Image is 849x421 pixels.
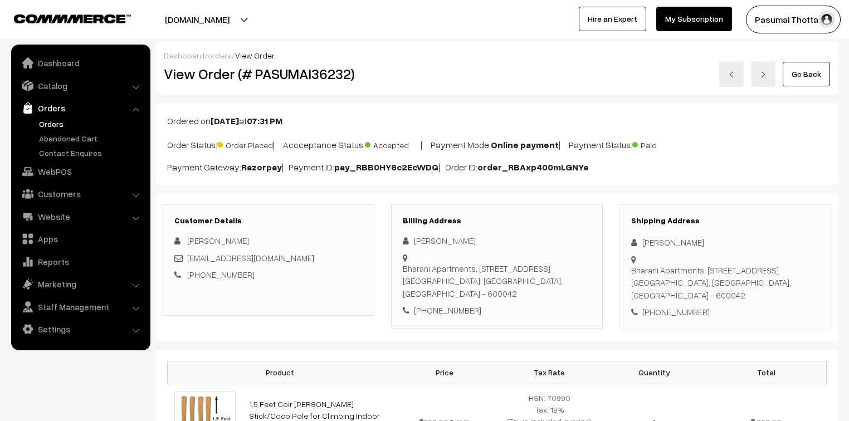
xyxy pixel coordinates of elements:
b: pay_RBB0HY6c2EcWDQ [334,161,438,173]
a: orders [207,51,232,60]
a: Go Back [783,62,830,86]
h3: Shipping Address [631,216,819,226]
th: Total [706,361,826,384]
a: My Subscription [656,7,732,31]
span: View Order [235,51,275,60]
img: left-arrow.png [728,71,735,78]
a: [EMAIL_ADDRESS][DOMAIN_NAME] [187,253,314,263]
a: Dashboard [164,51,204,60]
b: order_RBAxp400mLGNYe [477,161,589,173]
th: Tax Rate [497,361,602,384]
a: Settings [14,319,147,339]
span: [PERSON_NAME] [187,236,249,246]
a: Orders [36,118,147,130]
img: COMMMERCE [14,14,131,23]
div: [PERSON_NAME] [631,236,819,249]
p: Ordered on at [167,114,827,128]
div: [PHONE_NUMBER] [631,306,819,319]
span: Accepted [365,136,421,151]
a: Marketing [14,274,147,294]
p: Order Status: | Accceptance Status: | Payment Mode: | Payment Status: [167,136,827,151]
a: Staff Management [14,297,147,317]
b: Online payment [491,139,559,150]
div: / / [164,50,830,61]
a: Website [14,207,147,227]
button: Pasumai Thotta… [746,6,841,33]
h3: Customer Details [174,216,363,226]
img: user [818,11,835,28]
a: Customers [14,184,147,204]
a: Reports [14,252,147,272]
div: Bharani Apartments, [STREET_ADDRESS] [GEOGRAPHIC_DATA], [GEOGRAPHIC_DATA], [GEOGRAPHIC_DATA] - 60... [403,262,591,300]
a: Contact Enquires [36,147,147,159]
a: [PHONE_NUMBER] [187,270,255,280]
a: Catalog [14,76,147,96]
div: [PERSON_NAME] [403,234,591,247]
a: Apps [14,229,147,249]
span: Order Placed [217,136,273,151]
b: [DATE] [211,115,239,126]
p: Payment Gateway: | Payment ID: | Order ID: [167,160,827,174]
a: Dashboard [14,53,147,73]
img: right-arrow.png [760,71,767,78]
th: Quantity [602,361,706,384]
a: COMMMERCE [14,11,111,25]
a: Orders [14,98,147,118]
th: Product [168,361,392,384]
div: Bharani Apartments, [STREET_ADDRESS] [GEOGRAPHIC_DATA], [GEOGRAPHIC_DATA], [GEOGRAPHIC_DATA] - 60... [631,264,819,302]
a: Abandoned Cart [36,133,147,144]
span: Paid [632,136,688,151]
a: WebPOS [14,161,147,182]
button: [DOMAIN_NAME] [126,6,269,33]
th: Price [392,361,497,384]
b: 07:31 PM [247,115,282,126]
a: Hire an Expert [579,7,646,31]
b: Razorpay [241,161,282,173]
h3: Billing Address [403,216,591,226]
div: [PHONE_NUMBER] [403,304,591,317]
h2: View Order (# PASUMAI36232) [164,65,375,82]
